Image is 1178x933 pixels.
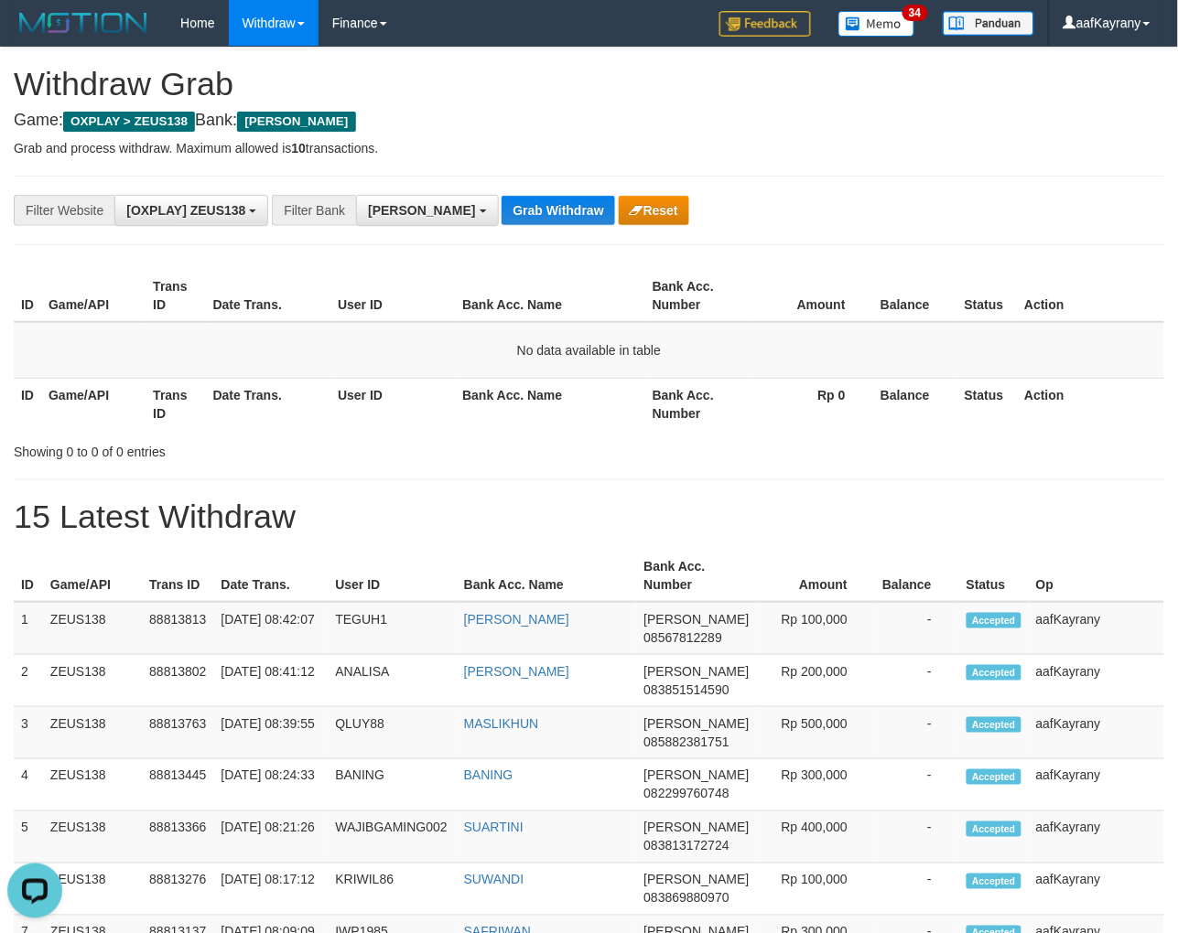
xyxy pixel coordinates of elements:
th: Balance [873,270,957,322]
span: [PERSON_NAME] [644,873,750,887]
span: [PERSON_NAME] [644,768,750,783]
th: Op [1029,550,1164,602]
th: ID [14,550,43,602]
th: ID [14,378,41,430]
td: Rp 300,000 [757,759,875,811]
td: [DATE] 08:39:55 [213,707,328,759]
td: 88813763 [142,707,213,759]
th: User ID [330,378,455,430]
button: [OXPLAY] ZEUS138 [114,195,268,226]
th: Bank Acc. Number [637,550,757,602]
td: [DATE] 08:17:12 [213,863,328,916]
th: Status [957,378,1018,430]
td: No data available in table [14,322,1164,379]
td: 3 [14,707,43,759]
span: [PERSON_NAME] [644,664,750,679]
span: [PERSON_NAME] [644,612,750,627]
td: ZEUS138 [43,759,142,811]
td: - [875,759,959,811]
th: Bank Acc. Number [645,378,750,430]
th: Balance [873,378,957,430]
td: - [875,602,959,655]
span: Accepted [967,613,1021,628]
td: ZEUS138 [43,863,142,916]
div: Filter Website [14,195,114,226]
th: Date Trans. [206,378,331,430]
span: Copy 083851514590 to clipboard [644,682,729,697]
td: 88813445 [142,759,213,811]
td: 1 [14,602,43,655]
td: aafKayrany [1029,863,1164,916]
td: WAJIBGAMING002 [328,811,456,863]
span: [OXPLAY] ZEUS138 [126,203,245,218]
td: 88813813 [142,602,213,655]
th: Balance [875,550,959,602]
span: Accepted [967,665,1021,681]
th: Trans ID [146,270,205,322]
a: SUWANDI [464,873,524,887]
td: 5 [14,811,43,863]
h1: Withdraw Grab [14,66,1164,102]
img: Button%20Memo.svg [838,11,915,37]
td: aafKayrany [1029,655,1164,707]
th: Trans ID [146,378,205,430]
div: Filter Bank [272,195,356,226]
img: Feedback.jpg [719,11,811,37]
th: Game/API [43,550,142,602]
td: ZEUS138 [43,602,142,655]
td: 88813366 [142,811,213,863]
button: Open LiveChat chat widget [7,7,62,62]
th: Bank Acc. Name [455,270,645,322]
span: Copy 082299760748 to clipboard [644,787,729,801]
button: [PERSON_NAME] [356,195,498,226]
td: ANALISA [328,655,456,707]
th: Bank Acc. Name [457,550,637,602]
td: ZEUS138 [43,811,142,863]
th: Status [957,270,1018,322]
span: Accepted [967,769,1021,785]
th: Date Trans. [213,550,328,602]
a: SUARTINI [464,820,524,835]
td: ZEUS138 [43,655,142,707]
th: Game/API [41,378,146,430]
span: [PERSON_NAME] [644,820,750,835]
span: [PERSON_NAME] [368,203,475,218]
td: 88813802 [142,655,213,707]
strong: 10 [291,141,306,155]
span: Copy 083813172724 to clipboard [644,839,729,853]
th: Bank Acc. Number [645,270,750,322]
td: KRIWIL86 [328,863,456,916]
td: - [875,811,959,863]
td: TEGUH1 [328,602,456,655]
td: Rp 100,000 [757,863,875,916]
span: Accepted [967,874,1021,889]
td: QLUY88 [328,707,456,759]
span: OXPLAY > ZEUS138 [63,112,195,132]
th: Bank Acc. Name [455,378,645,430]
span: Accepted [967,717,1021,733]
div: Showing 0 to 0 of 0 entries [14,435,477,461]
th: ID [14,270,41,322]
td: Rp 400,000 [757,811,875,863]
th: Status [959,550,1029,602]
td: - [875,707,959,759]
span: 34 [902,5,927,21]
th: Action [1017,378,1164,430]
td: [DATE] 08:41:12 [213,655,328,707]
h4: Game: Bank: [14,112,1164,130]
td: [DATE] 08:42:07 [213,602,328,655]
td: aafKayrany [1029,759,1164,811]
th: Amount [757,550,875,602]
th: Trans ID [142,550,213,602]
td: 88813276 [142,863,213,916]
span: [PERSON_NAME] [644,716,750,731]
th: Game/API [41,270,146,322]
td: [DATE] 08:21:26 [213,811,328,863]
button: Reset [619,196,689,225]
td: aafKayrany [1029,707,1164,759]
th: Rp 0 [749,378,873,430]
td: BANING [328,759,456,811]
span: Copy 08567812289 to clipboard [644,630,723,645]
button: Grab Withdraw [502,196,614,225]
a: [PERSON_NAME] [464,664,569,679]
